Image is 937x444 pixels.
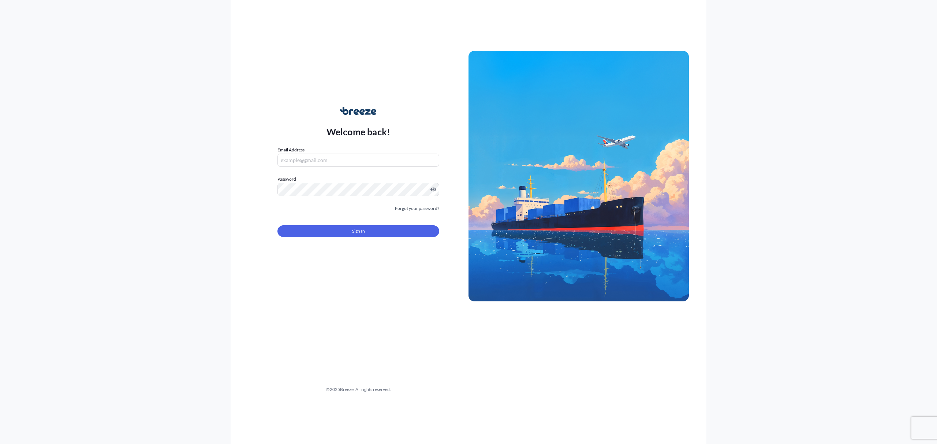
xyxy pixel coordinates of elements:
div: © 2025 Breeze. All rights reserved. [248,386,468,393]
a: Forgot your password? [395,205,439,212]
p: Welcome back! [326,126,391,138]
label: Email Address [277,146,305,154]
img: Ship illustration [468,51,689,301]
input: example@gmail.com [277,154,439,167]
span: Sign In [352,227,365,235]
label: Password [277,176,439,183]
button: Show password [430,187,436,192]
button: Sign In [277,225,439,237]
